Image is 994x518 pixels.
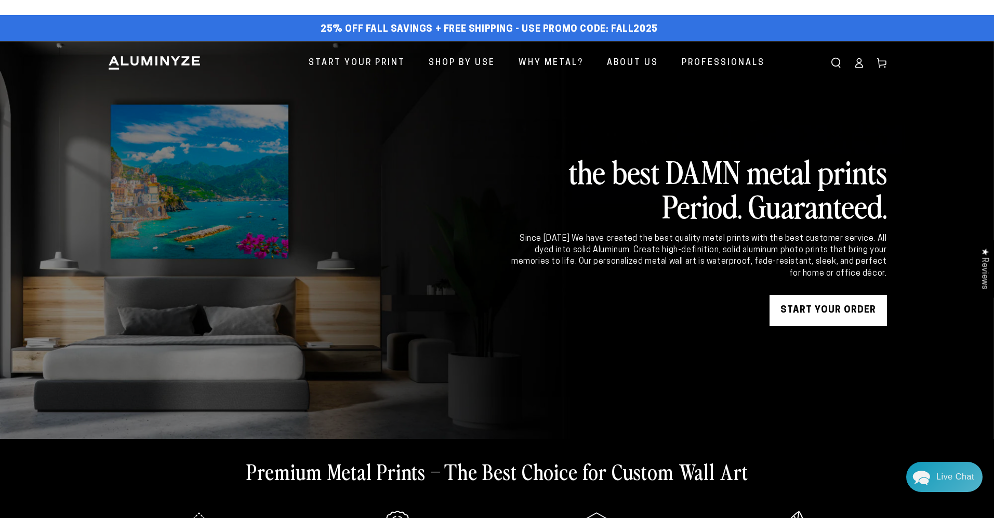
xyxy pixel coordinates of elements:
[599,49,666,77] a: About Us
[674,49,773,77] a: Professionals
[511,49,591,77] a: Why Metal?
[429,56,495,71] span: Shop By Use
[301,49,413,77] a: Start Your Print
[309,56,405,71] span: Start Your Print
[246,458,748,485] h2: Premium Metal Prints – The Best Choice for Custom Wall Art
[906,462,983,492] div: Chat widget toggle
[510,233,887,280] div: Since [DATE] We have created the best quality metal prints with the best customer service. All dy...
[510,154,887,223] h2: the best DAMN metal prints Period. Guaranteed.
[108,55,201,71] img: Aluminyze
[974,240,994,297] div: Click to open Judge.me floating reviews tab
[682,56,765,71] span: Professionals
[825,51,847,74] summary: Search our site
[519,56,584,71] span: Why Metal?
[421,49,503,77] a: Shop By Use
[321,24,658,35] span: 25% off FALL Savings + Free Shipping - Use Promo Code: FALL2025
[607,56,658,71] span: About Us
[936,462,974,492] div: Contact Us Directly
[770,295,887,326] a: START YOUR Order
